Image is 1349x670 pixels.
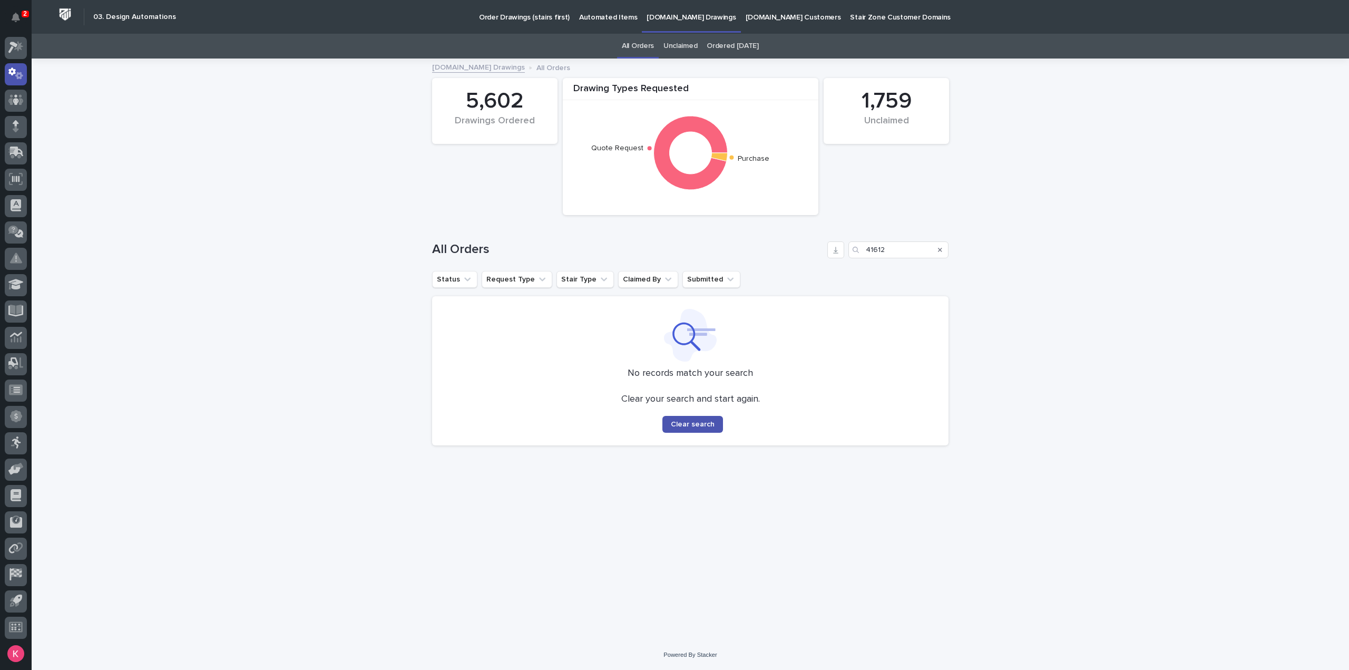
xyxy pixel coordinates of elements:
[450,115,540,138] div: Drawings Ordered
[23,10,27,17] p: 2
[671,421,715,428] span: Clear search
[591,144,643,152] text: Quote Request
[707,34,759,59] a: Ordered [DATE]
[662,416,723,433] button: Clear search
[621,394,760,405] p: Clear your search and start again.
[93,13,176,22] h2: 03. Design Automations
[848,241,949,258] input: Search
[445,368,936,380] p: No records match your search
[13,13,27,30] div: Notifications2
[482,271,552,288] button: Request Type
[682,271,740,288] button: Submitted
[663,34,697,59] a: Unclaimed
[450,88,540,114] div: 5,602
[556,271,614,288] button: Stair Type
[738,156,769,163] text: Purchase
[432,242,823,257] h1: All Orders
[432,271,477,288] button: Status
[563,83,818,101] div: Drawing Types Requested
[5,643,27,665] button: users-avatar
[842,115,931,138] div: Unclaimed
[536,61,570,73] p: All Orders
[622,34,654,59] a: All Orders
[432,61,525,73] a: [DOMAIN_NAME] Drawings
[55,5,75,24] img: Workspace Logo
[663,652,717,658] a: Powered By Stacker
[618,271,678,288] button: Claimed By
[5,6,27,28] button: Notifications
[842,88,931,114] div: 1,759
